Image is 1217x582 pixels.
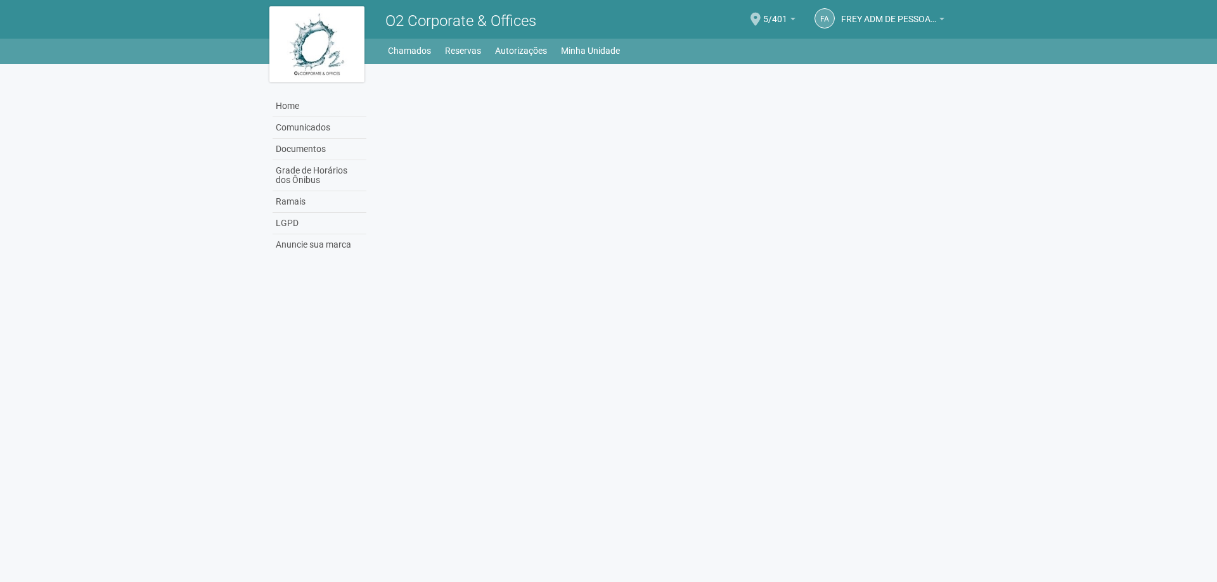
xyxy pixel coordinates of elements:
span: FREY ADM DE PESSOAL LTDA [841,2,936,24]
a: Home [273,96,366,117]
span: 5/401 [763,2,787,24]
a: Grade de Horários dos Ônibus [273,160,366,191]
span: O2 Corporate & Offices [385,12,536,30]
a: Ramais [273,191,366,213]
a: Minha Unidade [561,42,620,60]
a: FA [815,8,835,28]
a: Anuncie sua marca [273,234,366,255]
a: Chamados [388,42,431,60]
a: LGPD [273,213,366,234]
a: Autorizações [495,42,547,60]
a: 5/401 [763,16,795,26]
a: FREY ADM DE PESSOAL LTDA [841,16,944,26]
a: Comunicados [273,117,366,139]
img: logo.jpg [269,6,364,82]
a: Reservas [445,42,481,60]
a: Documentos [273,139,366,160]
